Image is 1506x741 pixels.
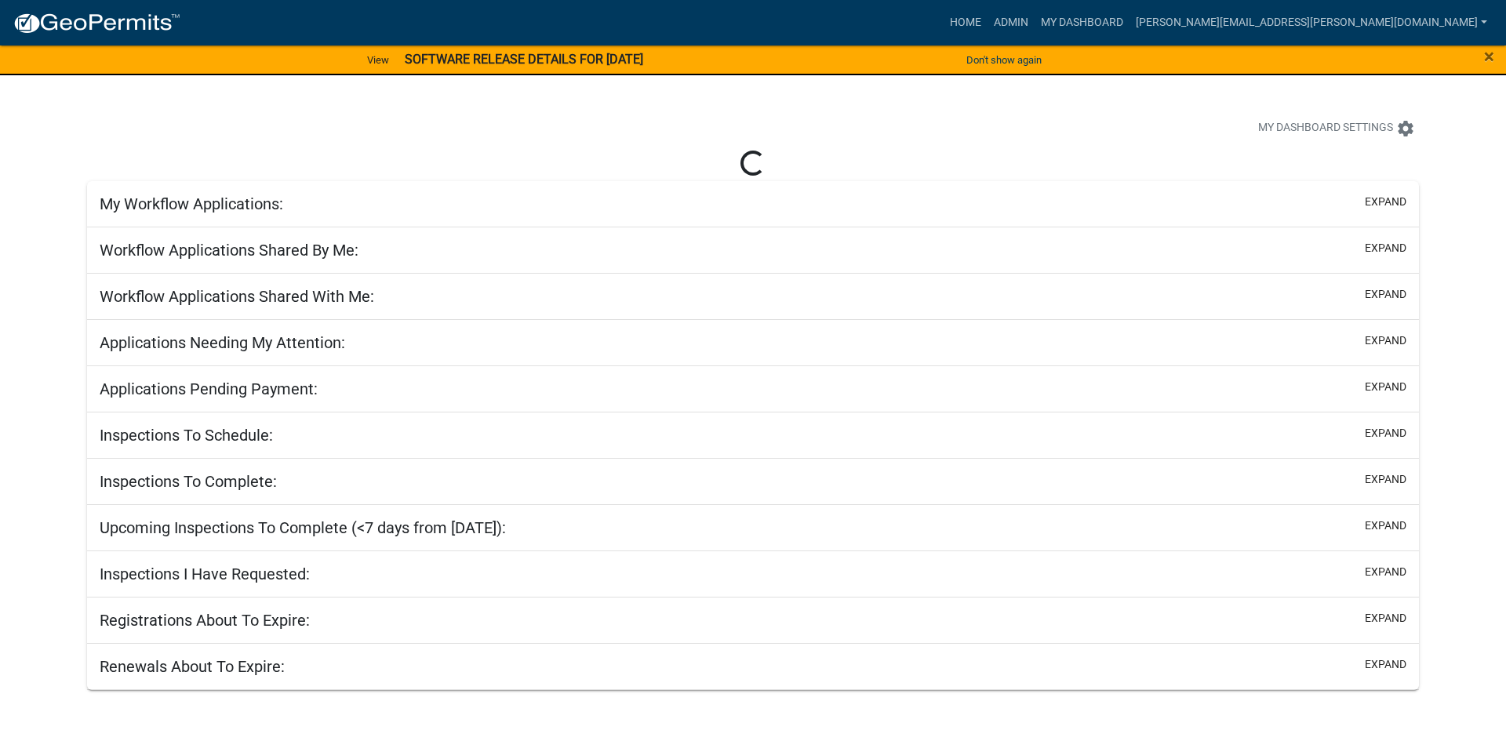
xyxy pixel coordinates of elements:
h5: Workflow Applications Shared By Me: [100,241,358,260]
button: expand [1365,286,1406,303]
a: Admin [988,8,1035,38]
h5: Registrations About To Expire: [100,611,310,630]
h5: Inspections To Schedule: [100,426,273,445]
button: expand [1365,610,1406,627]
a: My Dashboard [1035,8,1129,38]
h5: Renewals About To Expire: [100,657,285,676]
button: Close [1484,47,1494,66]
h5: Upcoming Inspections To Complete (<7 days from [DATE]): [100,518,506,537]
button: expand [1365,240,1406,256]
button: expand [1365,518,1406,534]
h5: Workflow Applications Shared With Me: [100,287,374,306]
a: View [361,47,395,73]
button: Don't show again [960,47,1048,73]
button: My Dashboard Settingssettings [1246,113,1428,143]
a: Home [944,8,988,38]
span: × [1484,45,1494,67]
h5: Applications Pending Payment: [100,380,318,398]
button: expand [1365,332,1406,349]
button: expand [1365,471,1406,488]
button: expand [1365,564,1406,580]
a: [PERSON_NAME][EMAIL_ADDRESS][PERSON_NAME][DOMAIN_NAME] [1129,8,1493,38]
strong: SOFTWARE RELEASE DETAILS FOR [DATE] [405,52,643,67]
button: expand [1365,194,1406,210]
span: My Dashboard Settings [1258,119,1393,138]
h5: My Workflow Applications: [100,194,283,213]
button: expand [1365,425,1406,441]
button: expand [1365,379,1406,395]
i: settings [1396,119,1415,138]
h5: Inspections To Complete: [100,472,277,491]
button: expand [1365,656,1406,673]
h5: Inspections I Have Requested: [100,565,310,583]
h5: Applications Needing My Attention: [100,333,345,352]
